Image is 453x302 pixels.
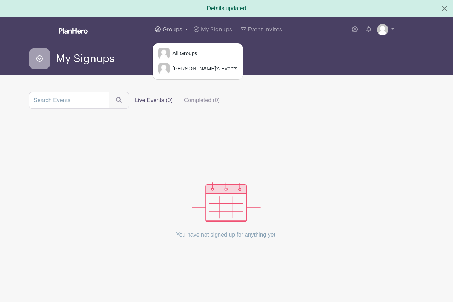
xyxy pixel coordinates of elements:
a: All Groups [153,46,243,60]
input: Search Events [29,92,109,109]
img: default-ce2991bfa6775e67f084385cd625a349d9dcbb7a52a09fb2fda1e96e2d18dcdb.png [377,24,388,35]
a: My Signups [191,17,235,42]
span: My Signups [56,53,114,65]
div: Groups [152,43,243,80]
span: [PERSON_NAME]'s Events [170,65,237,73]
img: events_empty-56550af544ae17c43cc50f3ebafa394433d06d5f1891c01edc4b5d1d59cfda54.svg [192,182,261,222]
p: You have not signed up for anything yet. [176,222,277,248]
label: Completed (0) [178,93,225,107]
a: Groups [152,17,191,42]
label: Live Events (0) [129,93,178,107]
img: default-ce2991bfa6775e67f084385cd625a349d9dcbb7a52a09fb2fda1e96e2d18dcdb.png [158,63,170,74]
span: All Groups [170,49,197,58]
a: [PERSON_NAME]'s Events [153,61,243,76]
span: Event Invites [248,27,282,32]
img: logo_white-6c42ec7e38ccf1d336a20a19083b03d10ae64f83f12c07503d8b9e83406b4c7d.svg [59,28,88,34]
a: Event Invites [238,17,285,42]
span: Groups [162,27,182,32]
span: My Signups [201,27,232,32]
img: default-ce2991bfa6775e67f084385cd625a349d9dcbb7a52a09fb2fda1e96e2d18dcdb.png [158,48,170,59]
div: filters [129,93,225,107]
